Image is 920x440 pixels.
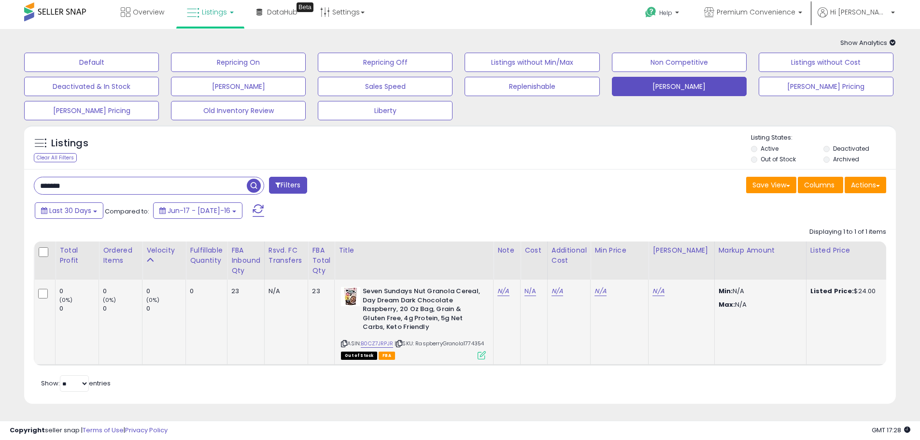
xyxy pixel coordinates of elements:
[59,287,99,296] div: 0
[652,245,710,255] div: [PERSON_NAME]
[146,296,160,304] small: (0%)
[24,101,159,120] button: [PERSON_NAME] Pricing
[717,7,795,17] span: Premium Convenience
[830,7,888,17] span: Hi [PERSON_NAME]
[594,286,606,296] a: N/A
[552,286,563,296] a: N/A
[379,352,395,360] span: FBA
[269,177,307,194] button: Filters
[171,53,306,72] button: Repricing On
[524,245,543,255] div: Cost
[612,77,747,96] button: [PERSON_NAME]
[168,206,230,215] span: Jun-17 - [DATE]-16
[363,287,480,334] b: Seven Sundays Nut Granola Cereal, Day Dream Dark Chocolate Raspberry, 20 Oz Bag, Grain & Gluten F...
[798,177,843,193] button: Columns
[202,7,227,17] span: Listings
[719,300,799,309] p: N/A
[818,7,895,29] a: Hi [PERSON_NAME]
[103,287,142,296] div: 0
[24,77,159,96] button: Deactivated & In Stock
[153,202,242,219] button: Jun-17 - [DATE]-16
[465,77,599,96] button: Replenishable
[51,137,88,150] h5: Listings
[746,177,796,193] button: Save View
[59,304,99,313] div: 0
[103,245,138,266] div: Ordered Items
[341,287,486,358] div: ASIN:
[840,38,896,47] span: Show Analytics
[103,304,142,313] div: 0
[339,245,489,255] div: Title
[552,245,587,266] div: Additional Cost
[719,286,733,296] strong: Min:
[171,101,306,120] button: Old Inventory Review
[103,296,116,304] small: (0%)
[24,53,159,72] button: Default
[497,245,516,255] div: Note
[133,7,164,17] span: Overview
[146,245,182,255] div: Velocity
[190,245,223,266] div: Fulfillable Quantity
[35,202,103,219] button: Last 30 Days
[146,287,185,296] div: 0
[872,426,910,435] span: 2025-08-16 17:28 GMT
[318,77,453,96] button: Sales Speed
[59,296,73,304] small: (0%)
[809,227,886,237] div: Displaying 1 to 1 of 1 items
[833,155,859,163] label: Archived
[10,426,168,435] div: seller snap | |
[659,9,672,17] span: Help
[395,340,484,347] span: | SKU: RaspberryGranola1774354
[524,286,536,296] a: N/A
[465,53,599,72] button: Listings without Min/Max
[83,426,124,435] a: Terms of Use
[125,426,168,435] a: Privacy Policy
[146,304,185,313] div: 0
[719,245,802,255] div: Markup Amount
[269,245,304,266] div: Rsvd. FC Transfers
[49,206,91,215] span: Last 30 Days
[269,287,301,296] div: N/A
[10,426,45,435] strong: Copyright
[318,53,453,72] button: Repricing Off
[719,300,736,309] strong: Max:
[312,287,327,296] div: 23
[497,286,509,296] a: N/A
[59,245,95,266] div: Total Profit
[833,144,869,153] label: Deactivated
[190,287,220,296] div: 0
[231,287,257,296] div: 23
[612,53,747,72] button: Non Competitive
[341,352,377,360] span: All listings that are currently out of stock and unavailable for purchase on Amazon
[845,177,886,193] button: Actions
[761,155,796,163] label: Out of Stock
[759,53,893,72] button: Listings without Cost
[759,77,893,96] button: [PERSON_NAME] Pricing
[652,286,664,296] a: N/A
[105,207,149,216] span: Compared to:
[810,245,894,255] div: Listed Price
[594,245,644,255] div: Min Price
[719,287,799,296] p: N/A
[361,340,393,348] a: B0CZ7JRPJR
[231,245,260,276] div: FBA inbound Qty
[171,77,306,96] button: [PERSON_NAME]
[761,144,778,153] label: Active
[267,7,297,17] span: DataHub
[318,101,453,120] button: Liberty
[34,153,77,162] div: Clear All Filters
[41,379,111,388] span: Show: entries
[297,2,313,12] div: Tooltip anchor
[645,6,657,18] i: Get Help
[810,286,854,296] b: Listed Price:
[810,287,891,296] div: $24.00
[751,133,896,142] p: Listing States:
[341,287,360,306] img: 51E49ysdE9L._SL40_.jpg
[804,180,835,190] span: Columns
[312,245,330,276] div: FBA Total Qty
